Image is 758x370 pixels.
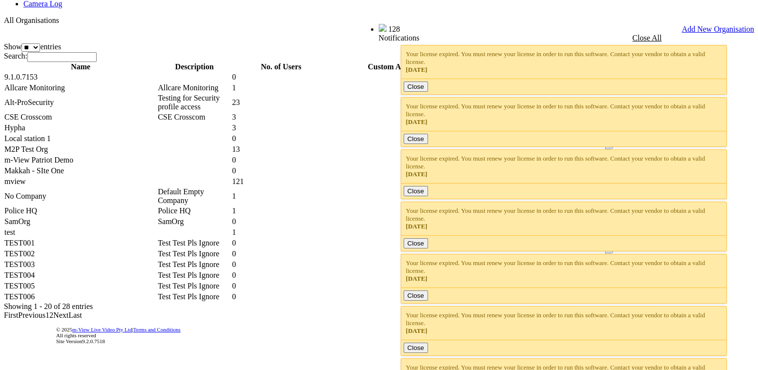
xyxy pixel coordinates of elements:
[56,327,753,344] div: © 2025 | All rights reserved
[157,187,231,206] td: Default Empty Company
[4,259,157,270] td: TEST003
[231,187,330,206] td: 1
[4,187,157,206] td: No Company
[404,186,428,196] button: Close
[633,34,662,42] a: Close All
[72,327,132,332] a: m-View Live Video Pty Ltd
[10,321,49,349] img: DigiCert Secured Site Seal
[4,144,157,155] td: M2P Test Org
[4,155,157,165] td: m-View Patriot Demo
[404,134,428,144] button: Close
[133,327,181,332] a: Terms and Conditions
[4,238,157,248] td: TEST001
[68,311,82,319] a: Last
[231,206,330,216] td: 1
[231,62,330,72] th: No. of Users: activate to sort column ascending
[4,82,157,93] td: Allcare Monitoring
[157,281,231,291] td: Test Test Pls Ignore
[4,112,157,123] td: CSE Crosscom
[27,52,97,62] input: Search:
[56,338,753,344] div: Site Version
[53,311,68,319] a: Next
[231,133,330,144] td: 0
[231,238,330,248] td: 0
[157,270,231,281] td: Test Test Pls Ignore
[4,281,157,291] td: TEST005
[231,216,330,227] td: 0
[4,216,157,227] td: SamOrg
[157,62,231,72] th: Description: activate to sort column ascending
[4,311,18,319] a: First
[231,123,330,133] td: 3
[82,338,105,344] span: 9.2.0.7518
[231,270,330,281] td: 0
[4,93,157,112] td: Alt-ProSecurity
[406,170,428,178] span: [DATE]
[4,123,157,133] td: Hypha
[231,165,330,176] td: 0
[4,206,157,216] td: Police HQ
[406,207,722,230] div: Your license expired. You must renew your license in order to run this software. Contact your ven...
[4,62,157,72] th: Name: activate to sort column descending
[157,82,231,93] td: Allcare Monitoring
[4,248,157,259] td: TEST002
[4,165,157,176] td: Makkah - SIte One
[231,176,330,187] td: 121
[18,311,45,319] a: Previous
[4,227,157,238] td: test
[406,118,428,125] span: [DATE]
[4,42,61,51] label: Show entries
[406,327,428,334] span: [DATE]
[406,66,428,73] span: [DATE]
[231,259,330,270] td: 0
[276,24,359,32] span: Welcome, BWV (Administrator)
[157,216,231,227] td: SamOrg
[231,82,330,93] td: 1
[4,291,157,302] td: TEST006
[4,302,754,311] div: Showing 1 - 20 of 28 entries
[157,248,231,259] td: Test Test Pls Ignore
[406,259,722,283] div: Your license expired. You must renew your license in order to run this software. Contact your ven...
[379,24,387,32] img: bell25.png
[157,93,231,112] td: Testing for Security profile access
[389,25,400,33] span: 128
[157,112,231,123] td: CSE Crosscom
[406,223,428,230] span: [DATE]
[49,311,53,319] a: 2
[406,275,428,282] span: [DATE]
[4,176,157,187] td: mview
[157,259,231,270] td: Test Test Pls Ignore
[157,291,231,302] td: Test Test Pls Ignore
[406,155,722,178] div: Your license expired. You must renew your license in order to run this software. Contact your ven...
[157,206,231,216] td: Police HQ
[379,34,734,42] div: Notifications
[231,248,330,259] td: 0
[231,144,330,155] td: 13
[231,93,330,112] td: 23
[4,72,157,82] td: 9.1.0.7153
[21,43,40,52] select: Showentries
[231,291,330,302] td: 0
[231,281,330,291] td: 0
[404,290,428,301] button: Close
[406,103,722,126] div: Your license expired. You must renew your license in order to run this software. Contact your ven...
[404,82,428,92] button: Close
[231,227,330,238] td: 1
[406,50,722,74] div: Your license expired. You must renew your license in order to run this software. Contact your ven...
[231,72,330,82] td: 0
[157,238,231,248] td: Test Test Pls Ignore
[45,311,49,319] a: 1
[231,112,330,123] td: 3
[4,16,59,24] span: All Organisations
[4,52,97,60] label: Search:
[4,133,157,144] td: Local station 1
[231,155,330,165] td: 0
[404,343,428,353] button: Close
[404,238,428,248] button: Close
[406,311,722,335] div: Your license expired. You must renew your license in order to run this software. Contact your ven...
[4,270,157,281] td: TEST004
